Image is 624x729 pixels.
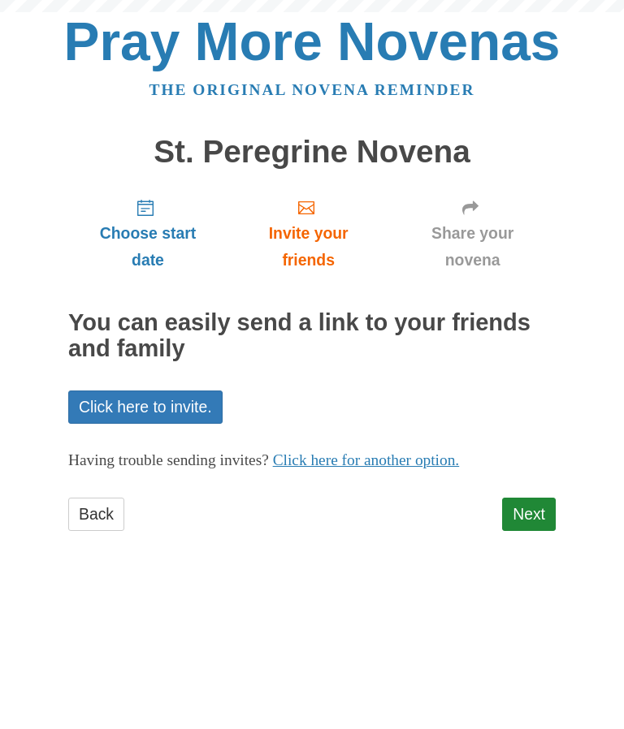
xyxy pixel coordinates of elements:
a: Back [68,498,124,531]
a: Next [502,498,556,531]
a: The original novena reminder [149,81,475,98]
span: Invite your friends [244,220,373,274]
h2: You can easily send a link to your friends and family [68,310,556,362]
a: Share your novena [389,185,556,282]
a: Click here for another option. [273,451,460,468]
span: Share your novena [405,220,539,274]
a: Click here to invite. [68,390,223,424]
span: Choose start date [84,220,211,274]
h1: St. Peregrine Novena [68,135,556,170]
a: Invite your friends [227,185,389,282]
a: Choose start date [68,185,227,282]
a: Pray More Novenas [64,11,561,71]
span: Having trouble sending invites? [68,451,269,468]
